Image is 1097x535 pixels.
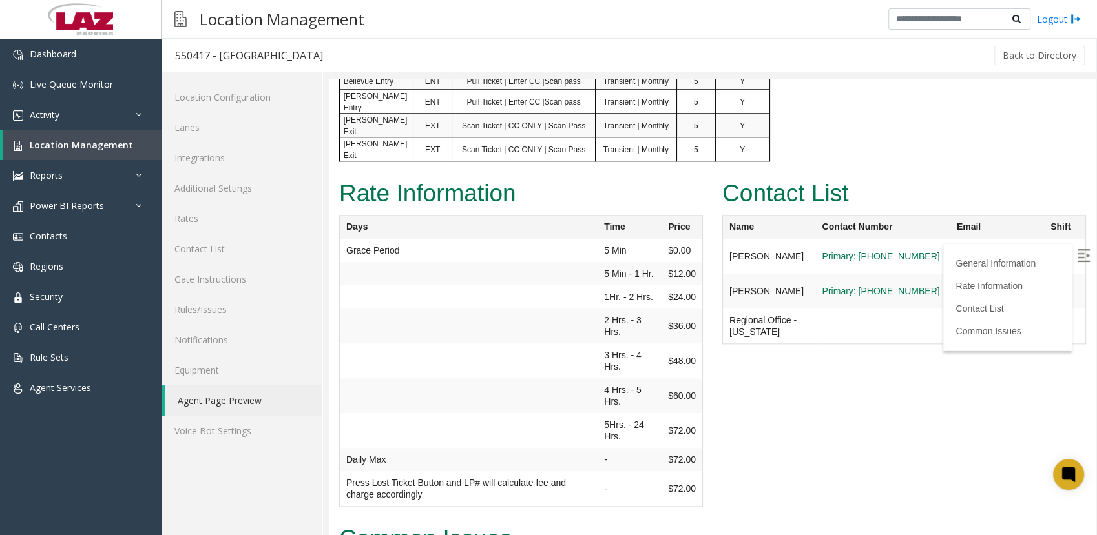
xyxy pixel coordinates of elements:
span: Power BI Reports [30,199,104,212]
span: Rule Sets [30,351,68,363]
a: Agent Page Preview [165,385,322,416]
span: Transient | Monthly [274,19,339,28]
a: Location Configuration [162,82,322,112]
td: 5Hrs. - 24 Hrs. [268,334,332,369]
img: 'icon' [13,201,23,212]
span: 5 [364,66,369,76]
td: 2 Hrs. - 3 Hrs. [268,230,332,265]
img: 'icon' [13,80,23,90]
h2: Rate Information [10,98,373,132]
span: Y [410,43,415,52]
a: Contact List [626,225,674,235]
th: Price [332,137,373,161]
img: 'icon' [13,141,23,151]
span: Live Queue Monitor [30,78,113,90]
th: Days [10,137,269,161]
img: 'icon' [13,171,23,181]
td: $72.00 [332,369,373,392]
a: Gate Instructions [162,264,322,294]
img: 'icon' [13,232,23,242]
span: Regions [30,260,63,272]
th: Email [621,137,715,161]
td: $48.00 [332,265,373,299]
td: 5 Min - 1 Hr. [268,183,332,207]
span: [PERSON_NAME] Exit [14,37,78,57]
td: $36.00 [332,230,373,265]
td: Daily Max [10,369,269,392]
span: Y [410,66,415,76]
a: Logout [1037,12,1081,26]
span: Scan Ticket | CC ONLY | Scan Pass [132,66,256,76]
img: 'icon' [13,50,23,60]
th: Name [393,137,486,161]
td: $60.00 [332,299,373,334]
td: 4 Hrs. - 5 Hrs. [268,299,332,334]
span: 5 [364,19,369,28]
a: Rates [162,203,322,234]
a: General Information [626,179,706,190]
img: logout [1071,12,1081,26]
td: $72.00 [332,334,373,369]
td: $72.00 [332,392,373,428]
span: EXT [96,43,110,52]
h3: Location Management [193,3,371,35]
span: Agent Services [30,381,91,394]
button: Back to Directory [994,46,1085,65]
img: 'icon' [13,353,23,363]
td: 1Hr. - 2 Hrs. [268,207,332,230]
span: Pull Ticket | Enter CC |Scan pass [137,19,251,28]
span: Activity [30,108,59,121]
img: pageIcon [174,3,187,35]
td: 5 Min [268,160,332,183]
a: Location Management [3,130,162,160]
img: Open/Close Sidebar Menu [747,170,760,183]
th: Shift [715,137,756,161]
a: Voice Bot Settings [162,416,322,446]
span: Contacts [30,230,67,242]
td: Regional Office - [US_STATE] [393,230,486,265]
a: Rate Information [626,202,693,212]
span: EXT [96,66,110,76]
span: Dashboard [30,48,76,60]
span: Transient | Monthly [274,43,339,52]
span: Security [30,290,63,303]
th: Time [268,137,332,161]
a: Equipment [162,355,322,385]
a: Primary: [PHONE_NUMBER] [493,207,611,218]
a: Primary: [PHONE_NUMBER] [493,172,611,183]
td: 3 Hrs. - 4 Hrs. [268,265,332,299]
a: Integrations [162,143,322,173]
td: [PERSON_NAME] [393,160,486,195]
img: 'icon' [13,110,23,121]
a: Contact List [162,234,322,264]
th: Contact Number [486,137,621,161]
span: Call Centers [30,321,79,333]
td: $0.00 [332,160,373,183]
h2: Contact List [393,98,757,132]
span: [PERSON_NAME] Entry [14,13,78,34]
td: $24.00 [332,207,373,230]
img: 'icon' [13,262,23,272]
td: $12.00 [332,183,373,207]
td: - [268,392,332,428]
span: Transient | Monthly [274,66,339,76]
span: Location Management [30,139,133,151]
td: [PERSON_NAME] [393,195,486,230]
a: Lanes [162,112,322,143]
a: Notifications [162,325,322,355]
a: Rules/Issues [162,294,322,325]
div: 550417 - [GEOGRAPHIC_DATA] [175,47,323,64]
a: Common Issues [626,247,691,257]
a: Additional Settings [162,173,322,203]
span: Scan Ticket | CC ONLY | Scan Pass [132,43,256,52]
img: 'icon' [13,292,23,303]
td: Press Lost Ticket Button and LP# will calculate fee and charge accordingly [10,392,269,428]
img: 'icon' [13,323,23,333]
img: 'icon' [13,383,23,394]
span: Reports [30,169,63,181]
td: - [268,369,332,392]
span: Y [410,19,415,28]
h2: Common Issues [10,443,757,477]
td: Grace Period [10,160,269,183]
span: [PERSON_NAME] Exit [14,61,78,81]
